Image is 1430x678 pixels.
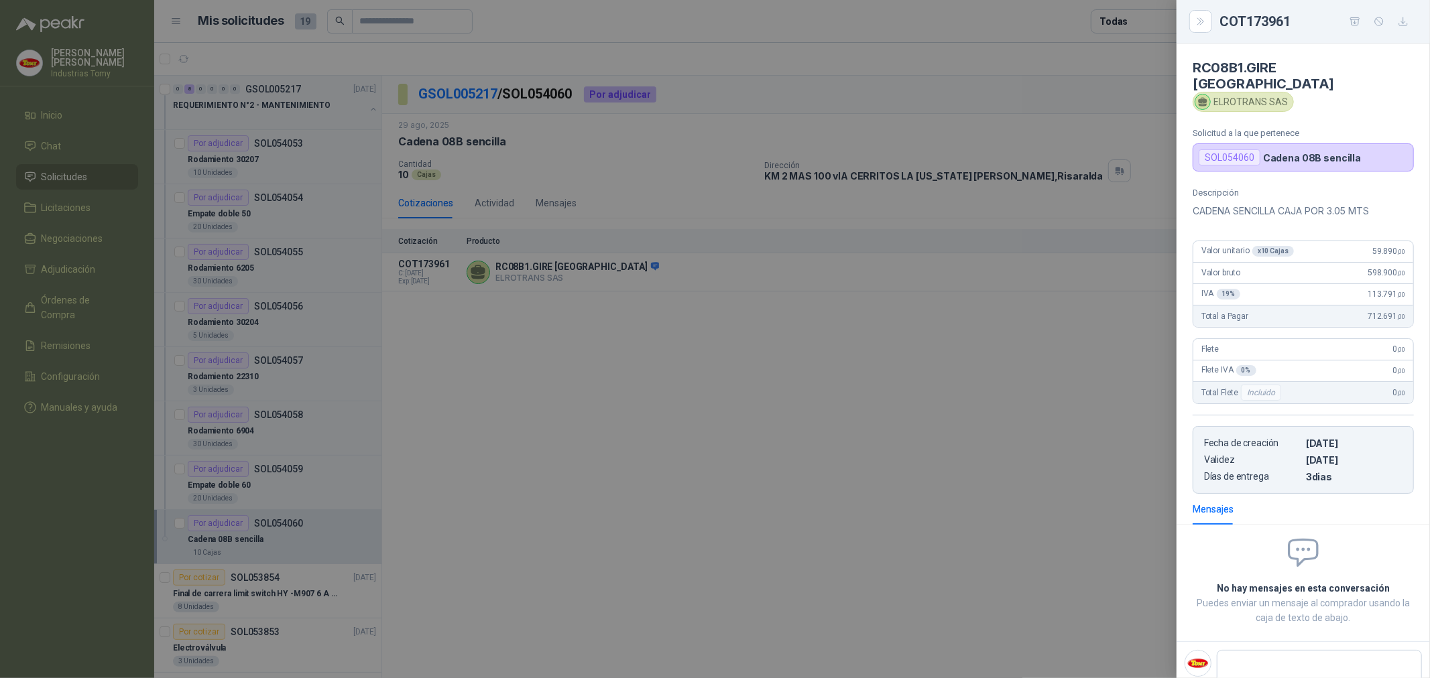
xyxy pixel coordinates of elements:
[1368,312,1405,321] span: 712.691
[1204,454,1301,466] p: Validez
[1393,366,1405,375] span: 0
[1193,13,1209,29] button: Close
[1306,454,1403,466] p: [DATE]
[1397,313,1405,320] span: ,00
[1368,289,1405,299] span: 113.791
[1252,246,1294,257] div: x 10 Cajas
[1397,389,1405,397] span: ,00
[1201,344,1219,354] span: Flete
[1219,11,1414,32] div: COT173961
[1185,651,1211,676] img: Company Logo
[1201,365,1256,376] span: Flete IVA
[1241,385,1281,401] div: Incluido
[1306,471,1403,482] p: 3 dias
[1306,437,1403,449] p: [DATE]
[1236,365,1256,376] div: 0 %
[1193,203,1414,219] p: CADENA SENCILLA CAJA POR 3.05 MTS
[1397,269,1405,277] span: ,00
[1201,268,1240,277] span: Valor bruto
[1201,385,1284,401] span: Total Flete
[1193,502,1234,517] div: Mensajes
[1193,581,1414,596] h2: No hay mensajes en esta conversación
[1193,60,1414,92] h4: RC08B1.GIRE [GEOGRAPHIC_DATA]
[1263,152,1361,163] p: Cadena 08B sencilla
[1201,246,1294,257] span: Valor unitario
[1193,92,1294,112] div: ELROTRANS SAS
[1204,471,1301,482] p: Días de entrega
[1204,437,1301,449] p: Fecha de creación
[1199,149,1260,165] div: SOL054060
[1217,289,1241,299] div: 19 %
[1393,388,1405,397] span: 0
[1372,247,1405,256] span: 59.890
[1397,367,1405,375] span: ,00
[1193,128,1414,138] p: Solicitud a la que pertenece
[1397,248,1405,255] span: ,00
[1393,344,1405,354] span: 0
[1201,289,1240,299] span: IVA
[1201,312,1248,321] span: Total a Pagar
[1397,346,1405,353] span: ,00
[1397,291,1405,298] span: ,00
[1193,596,1414,625] p: Puedes enviar un mensaje al comprador usando la caja de texto de abajo.
[1368,268,1405,277] span: 598.900
[1193,188,1414,198] p: Descripción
